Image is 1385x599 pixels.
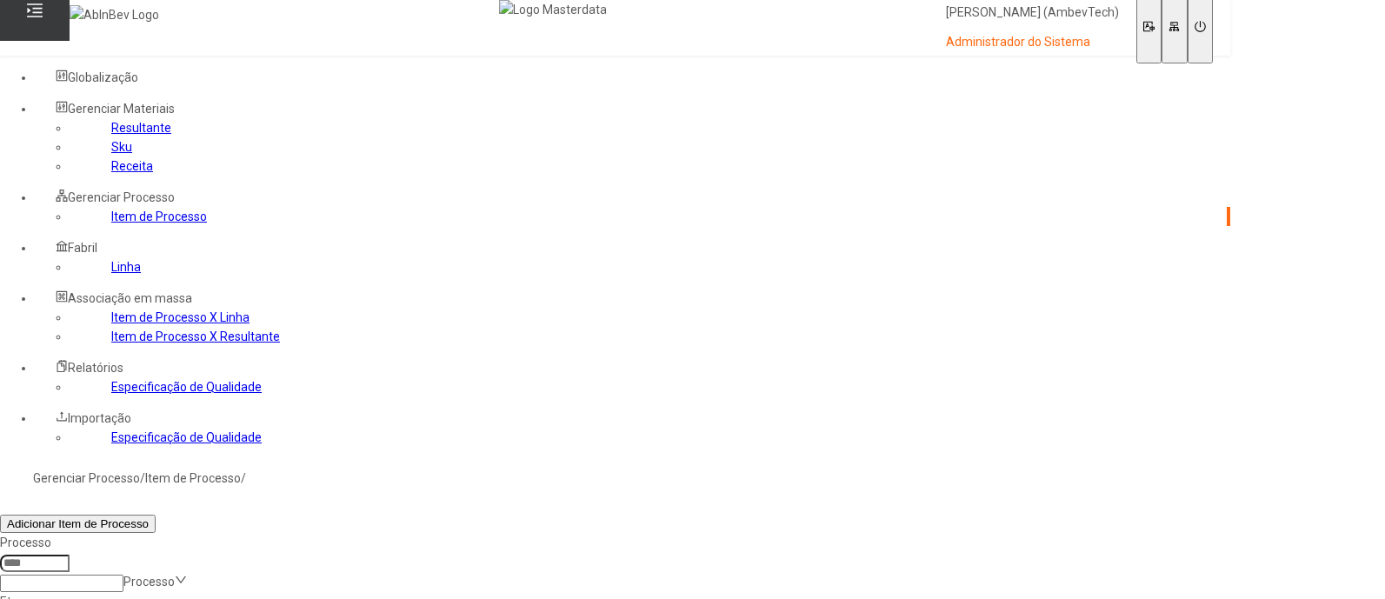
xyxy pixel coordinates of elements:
a: Resultante [111,121,171,135]
span: Gerenciar Materiais [68,102,175,116]
a: Especificação de Qualidade [111,430,262,444]
span: Gerenciar Processo [68,190,175,204]
p: Administrador do Sistema [946,34,1119,51]
nz-breadcrumb-separator: / [140,471,145,485]
span: Importação [68,411,131,425]
span: Fabril [68,241,97,255]
span: Associação em massa [68,291,192,305]
a: Linha [111,260,141,274]
a: Item de Processo [145,471,241,485]
a: Especificação de Qualidade [111,380,262,394]
span: Globalização [68,70,138,84]
nz-breadcrumb-separator: / [241,471,246,485]
span: Adicionar Item de Processo [7,517,149,530]
a: Sku [111,140,132,154]
a: Item de Processo [111,210,207,223]
a: Item de Processo X Resultante [111,329,280,343]
a: Item de Processo X Linha [111,310,250,324]
a: Receita [111,159,153,173]
p: [PERSON_NAME] (AmbevTech) [946,4,1119,22]
a: Gerenciar Processo [33,471,140,485]
nz-select-placeholder: Processo [123,575,175,589]
img: AbInBev Logo [70,5,159,24]
span: Relatórios [68,361,123,375]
